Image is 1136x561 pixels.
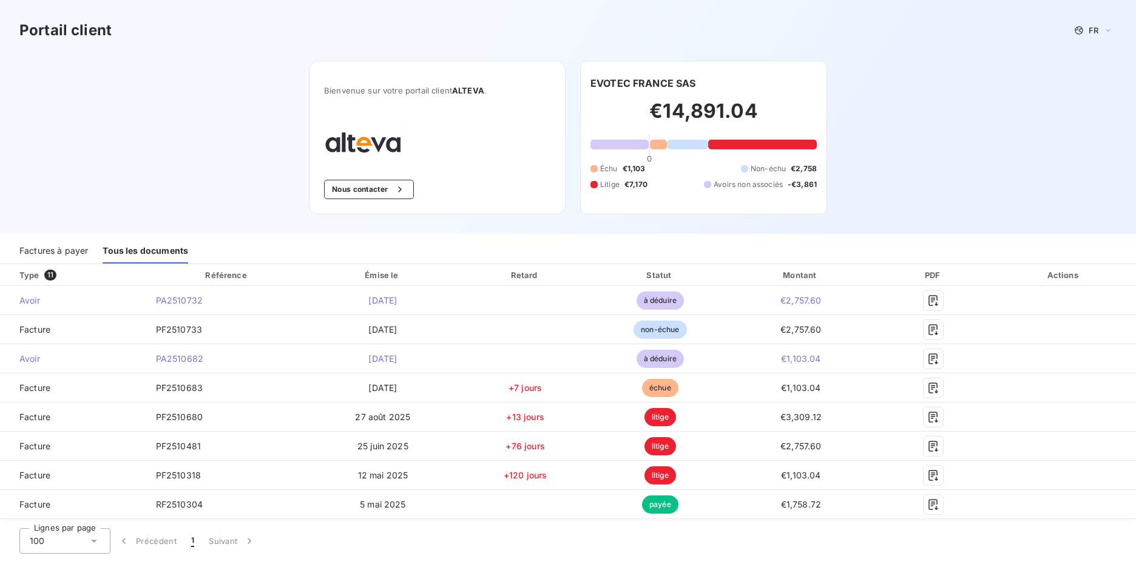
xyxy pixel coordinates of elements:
span: [DATE] [368,353,397,364]
span: €7,170 [624,179,647,190]
span: Avoirs non associés [714,179,783,190]
span: 25 juin 2025 [357,441,408,451]
span: €1,103 [623,163,646,174]
button: Suivant [201,528,263,554]
span: 5 mai 2025 [360,499,406,509]
div: Actions [995,269,1134,281]
div: Statut [596,269,725,281]
span: -€3,861 [788,179,817,190]
span: RF2510304 [156,499,203,509]
span: Facture [10,498,137,511]
div: Référence [205,270,246,280]
span: Facture [10,382,137,394]
button: 1 [184,528,201,554]
span: €2,758 [791,163,817,174]
span: 100 [30,535,44,547]
div: Retard [459,269,591,281]
span: PF2510733 [156,324,202,335]
img: Company logo [324,124,402,160]
span: PF2510680 [156,412,203,422]
span: FR [1089,25,1098,35]
div: Factures à payer [19,238,88,263]
span: 11 [44,270,56,280]
h2: €14,891.04 [590,99,817,135]
span: PF2510318 [156,470,201,480]
h3: Portail client [19,19,112,41]
span: +120 jours [504,470,547,480]
span: Avoir [10,294,137,307]
span: +13 jours [506,412,544,422]
span: [DATE] [368,382,397,393]
span: €2,757.60 [780,441,821,451]
span: à déduire [637,291,684,310]
span: €2,757.60 [780,295,821,305]
span: 1 [191,535,194,547]
span: payée [642,495,678,514]
span: €1,103.04 [781,470,820,480]
button: Précédent [110,528,184,554]
span: non-échue [634,321,686,339]
span: +7 jours [509,382,542,393]
span: €2,757.60 [780,324,821,335]
span: 12 mai 2025 [358,470,408,480]
span: PF2510683 [156,382,203,393]
span: Facture [10,411,137,423]
div: Montant [729,269,873,281]
div: Tous les documents [103,238,188,263]
span: Facture [10,324,137,336]
span: Non-échu [751,163,786,174]
div: Type [12,269,144,281]
span: Échu [600,163,618,174]
span: €3,309.12 [780,412,822,422]
span: €1,103.04 [781,353,820,364]
h6: EVOTEC FRANCE SAS [590,76,696,90]
span: Facture [10,469,137,481]
span: +76 jours [505,441,544,451]
button: Nous contacter [324,180,414,199]
span: Litige [600,179,620,190]
span: litige [644,408,676,426]
span: [DATE] [368,324,397,335]
span: litige [644,466,676,484]
div: Émise le [311,269,455,281]
span: Facture [10,440,137,452]
span: litige [644,437,676,455]
span: PF2510481 [156,441,201,451]
span: ALTEVA [452,86,484,95]
span: 0 [647,154,652,163]
span: €1,103.04 [781,382,820,393]
span: €1,758.72 [781,499,821,509]
span: Avoir [10,353,137,365]
span: [DATE] [368,295,397,305]
span: à déduire [637,350,684,368]
span: Bienvenue sur votre portail client . [324,86,550,95]
span: 27 août 2025 [355,412,410,422]
span: PA2510732 [156,295,203,305]
span: PA2510682 [156,353,203,364]
div: PDF [877,269,989,281]
span: échue [642,379,678,397]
